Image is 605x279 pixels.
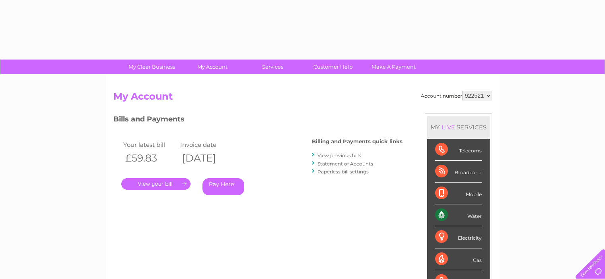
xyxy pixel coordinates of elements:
[178,150,235,166] th: [DATE]
[317,152,361,158] a: View previous bills
[427,116,490,139] div: MY SERVICES
[119,60,185,74] a: My Clear Business
[178,139,235,150] td: Invoice date
[317,169,369,175] a: Paperless bill settings
[435,226,482,248] div: Electricity
[440,123,457,131] div: LIVE
[421,91,492,100] div: Account number
[121,150,179,166] th: £59.83
[202,178,244,195] a: Pay Here
[300,60,366,74] a: Customer Help
[435,139,482,161] div: Telecoms
[435,161,482,183] div: Broadband
[317,161,373,167] a: Statement of Accounts
[361,60,426,74] a: Make A Payment
[240,60,305,74] a: Services
[121,139,179,150] td: Your latest bill
[435,183,482,204] div: Mobile
[435,204,482,226] div: Water
[312,139,403,144] h4: Billing and Payments quick links
[179,60,245,74] a: My Account
[121,178,191,190] a: .
[113,91,492,106] h2: My Account
[113,114,403,127] h3: Bills and Payments
[435,248,482,270] div: Gas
